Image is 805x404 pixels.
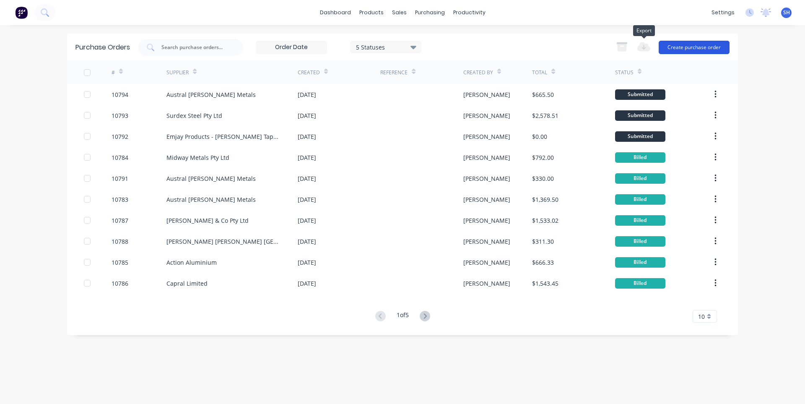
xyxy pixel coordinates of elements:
[532,111,558,120] div: $2,578.51
[298,111,316,120] div: [DATE]
[449,6,490,19] div: productivity
[166,90,256,99] div: Austral [PERSON_NAME] Metals
[112,174,128,183] div: 10791
[463,237,510,246] div: [PERSON_NAME]
[532,153,554,162] div: $792.00
[356,42,416,51] div: 5 Statuses
[698,312,705,321] span: 10
[112,216,128,225] div: 10787
[166,132,281,141] div: Emjay Products - [PERSON_NAME] Tape Aust
[532,132,547,141] div: $0.00
[463,111,510,120] div: [PERSON_NAME]
[615,215,665,226] div: Billed
[463,153,510,162] div: [PERSON_NAME]
[615,89,665,100] div: Submitted
[166,174,256,183] div: Austral [PERSON_NAME] Metals
[166,153,229,162] div: Midway Metals Pty Ltd
[615,236,665,247] div: Billed
[532,216,558,225] div: $1,533.02
[298,279,316,288] div: [DATE]
[298,132,316,141] div: [DATE]
[463,69,493,76] div: Created By
[112,153,128,162] div: 10784
[112,111,128,120] div: 10793
[112,258,128,267] div: 10785
[298,195,316,204] div: [DATE]
[532,258,554,267] div: $666.33
[316,6,355,19] a: dashboard
[659,41,730,54] button: Create purchase order
[532,69,547,76] div: Total
[166,237,281,246] div: [PERSON_NAME] [PERSON_NAME] [GEOGRAPHIC_DATA]
[75,42,130,52] div: Purchase Orders
[463,195,510,204] div: [PERSON_NAME]
[532,90,554,99] div: $665.50
[298,216,316,225] div: [DATE]
[463,216,510,225] div: [PERSON_NAME]
[355,6,388,19] div: products
[161,43,230,52] input: Search purchase orders...
[298,69,320,76] div: Created
[707,6,739,19] div: settings
[166,111,222,120] div: Surdex Steel Pty Ltd
[615,194,665,205] div: Billed
[112,132,128,141] div: 10792
[532,237,554,246] div: $311.30
[463,279,510,288] div: [PERSON_NAME]
[463,90,510,99] div: [PERSON_NAME]
[166,216,249,225] div: [PERSON_NAME] & Co Pty Ltd
[463,174,510,183] div: [PERSON_NAME]
[112,237,128,246] div: 10788
[615,257,665,268] div: Billed
[298,153,316,162] div: [DATE]
[633,25,655,36] div: Export
[615,173,665,184] div: Billed
[256,41,327,54] input: Order Date
[532,279,558,288] div: $1,543.45
[380,69,408,76] div: Reference
[411,6,449,19] div: purchasing
[615,278,665,289] div: Billed
[463,258,510,267] div: [PERSON_NAME]
[783,9,790,16] span: SH
[166,69,189,76] div: Supplier
[15,6,28,19] img: Factory
[166,195,256,204] div: Austral [PERSON_NAME] Metals
[112,69,115,76] div: #
[112,279,128,288] div: 10786
[615,110,665,121] div: Submitted
[298,258,316,267] div: [DATE]
[615,69,634,76] div: Status
[166,258,217,267] div: Action Aluminium
[615,131,665,142] div: Submitted
[532,174,554,183] div: $330.00
[397,310,409,323] div: 1 of 5
[112,90,128,99] div: 10794
[615,152,665,163] div: Billed
[166,279,208,288] div: Capral Limited
[532,195,558,204] div: $1,369.50
[298,174,316,183] div: [DATE]
[463,132,510,141] div: [PERSON_NAME]
[298,237,316,246] div: [DATE]
[298,90,316,99] div: [DATE]
[388,6,411,19] div: sales
[112,195,128,204] div: 10783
